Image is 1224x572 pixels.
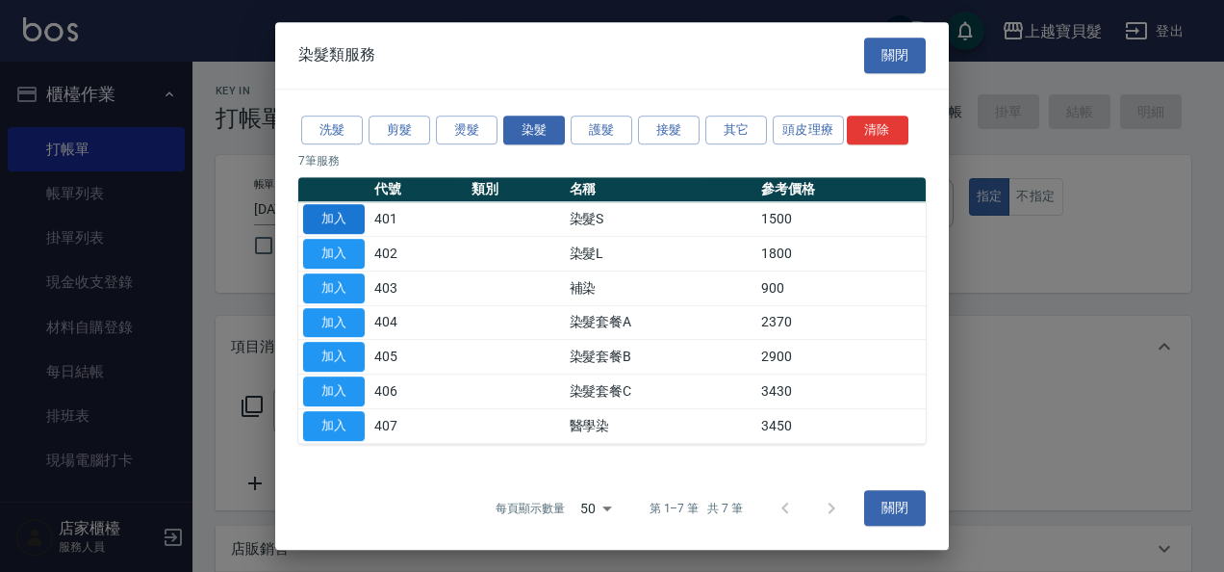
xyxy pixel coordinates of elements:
td: 染髮套餐A [565,305,757,340]
button: 頭皮理療 [773,116,844,145]
td: 2900 [756,340,926,375]
button: 護髮 [571,116,632,145]
td: 403 [370,271,467,305]
button: 清除 [847,116,908,145]
td: 401 [370,202,467,237]
button: 關閉 [864,38,926,73]
p: 每頁顯示數量 [496,500,565,517]
button: 染髮 [503,116,565,145]
button: 加入 [303,308,365,338]
td: 900 [756,271,926,305]
th: 名稱 [565,177,757,202]
th: 代號 [370,177,467,202]
div: 50 [573,482,619,534]
td: 406 [370,375,467,409]
button: 其它 [705,116,767,145]
td: 1800 [756,237,926,272]
th: 參考價格 [756,177,926,202]
td: 醫學染 [565,408,757,443]
td: 染髮套餐B [565,340,757,375]
td: 405 [370,340,467,375]
p: 第 1–7 筆 共 7 筆 [650,500,743,517]
td: 補染 [565,271,757,305]
button: 加入 [303,273,365,303]
td: 染髮S [565,202,757,237]
td: 1500 [756,202,926,237]
button: 燙髮 [436,116,497,145]
button: 接髮 [638,116,700,145]
td: 染髮L [565,237,757,272]
button: 加入 [303,377,365,406]
button: 加入 [303,239,365,269]
td: 407 [370,408,467,443]
button: 洗髮 [301,116,363,145]
span: 染髮類服務 [298,45,375,65]
td: 2370 [756,305,926,340]
button: 加入 [303,411,365,441]
button: 加入 [303,342,365,372]
td: 3450 [756,408,926,443]
th: 類別 [467,177,564,202]
button: 加入 [303,204,365,234]
p: 7 筆服務 [298,152,926,169]
button: 剪髮 [369,116,430,145]
td: 404 [370,305,467,340]
td: 3430 [756,375,926,409]
td: 染髮套餐C [565,375,757,409]
button: 關閉 [864,491,926,527]
td: 402 [370,237,467,272]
